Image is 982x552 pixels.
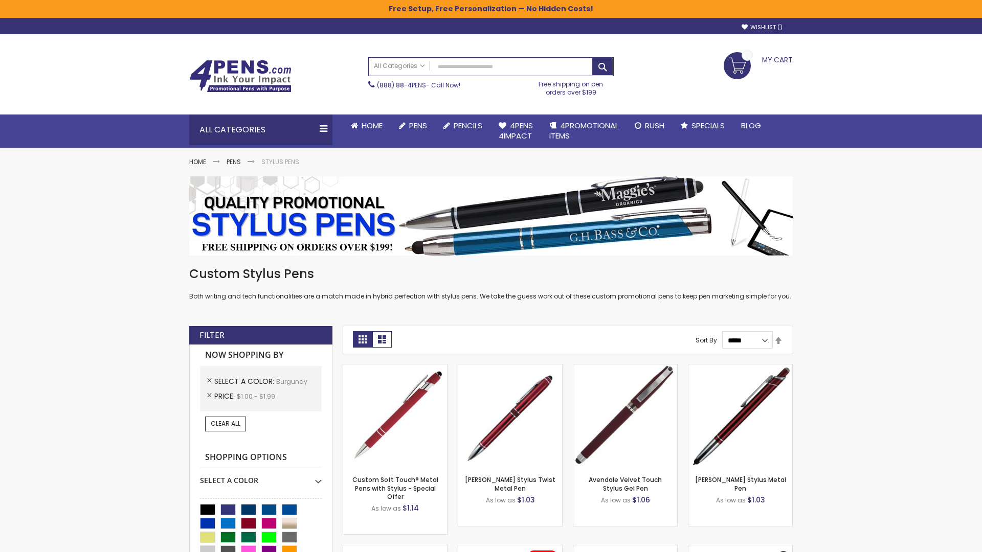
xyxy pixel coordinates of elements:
span: Burgundy [276,377,307,386]
span: $1.03 [517,495,535,505]
a: Home [343,114,391,137]
span: $1.03 [747,495,765,505]
a: Colter Stylus Twist Metal Pen-Burgundy [458,364,562,373]
a: All Categories [369,58,430,75]
span: Clear All [211,419,240,428]
strong: Filter [199,330,225,341]
img: Custom Soft Touch® Metal Pens with Stylus-Burgundy [343,364,447,468]
img: Stylus Pens [189,176,793,256]
a: Pens [227,157,241,166]
strong: Now Shopping by [200,344,322,366]
a: Clear All [205,417,246,431]
a: (888) 88-4PENS [377,81,426,89]
img: Colter Stylus Twist Metal Pen-Burgundy [458,364,562,468]
a: Wishlist [742,24,783,31]
a: Rush [627,114,673,137]
div: All Categories [189,114,332,145]
strong: Stylus Pens [261,157,299,166]
span: As low as [716,496,746,504]
a: Pencils [435,114,490,137]
span: $1.14 [403,503,419,513]
span: Pencils [454,120,482,131]
span: As low as [601,496,631,504]
a: 4PROMOTIONALITEMS [541,114,627,148]
span: Home [362,120,383,131]
span: - Call Now! [377,81,460,89]
img: 4Pens Custom Pens and Promotional Products [189,60,292,93]
span: Specials [691,120,725,131]
span: Price [214,391,237,401]
span: Rush [645,120,664,131]
span: 4Pens 4impact [499,120,533,141]
a: [PERSON_NAME] Stylus Twist Metal Pen [465,475,555,492]
span: $1.06 [632,495,650,505]
div: Free shipping on pen orders over $199 [528,76,614,97]
h1: Custom Stylus Pens [189,266,793,282]
span: All Categories [374,62,425,70]
a: Home [189,157,206,166]
span: Blog [741,120,761,131]
span: As low as [371,504,401,513]
strong: Shopping Options [200,447,322,469]
strong: Grid [353,331,372,348]
a: 4Pens4impact [490,114,541,148]
span: As low as [486,496,516,504]
a: Blog [733,114,769,137]
div: Select A Color [200,468,322,486]
span: Pens [409,120,427,131]
label: Sort By [696,336,717,344]
a: Avendale Velvet Touch Stylus Gel Pen-Burgundy [573,364,677,373]
img: Olson Stylus Metal Pen-Burgundy [688,364,792,468]
span: $1.00 - $1.99 [237,392,275,401]
a: Pens [391,114,435,137]
a: Olson Stylus Metal Pen-Burgundy [688,364,792,373]
span: Select A Color [214,376,276,386]
a: Custom Soft Touch® Metal Pens with Stylus - Special Offer [352,475,438,500]
a: Specials [673,114,733,137]
img: Avendale Velvet Touch Stylus Gel Pen-Burgundy [573,364,677,468]
a: Avendale Velvet Touch Stylus Gel Pen [589,475,662,492]
a: Custom Soft Touch® Metal Pens with Stylus-Burgundy [343,364,447,373]
a: [PERSON_NAME] Stylus Metal Pen [695,475,786,492]
div: Both writing and tech functionalities are a match made in hybrid perfection with stylus pens. We ... [189,266,793,301]
span: 4PROMOTIONAL ITEMS [549,120,618,141]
